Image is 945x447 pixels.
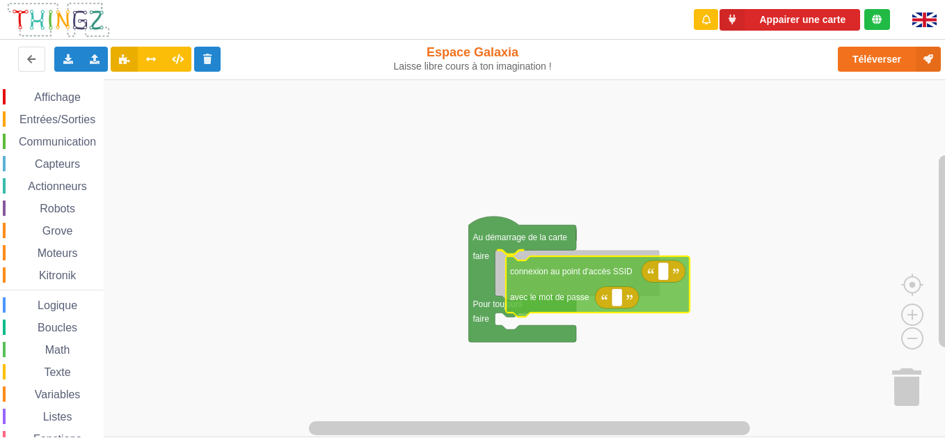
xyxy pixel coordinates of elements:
span: Kitronik [37,269,78,281]
span: Actionneurs [26,180,89,192]
text: avec le mot de passe [510,292,589,302]
button: Téléverser [838,47,941,72]
span: Logique [35,299,79,311]
div: Tu es connecté au serveur de création de Thingz [864,9,890,30]
span: Robots [38,203,77,214]
span: Entrées/Sorties [17,113,97,125]
span: Moteurs [35,247,80,259]
div: Laisse libre cours à ton imagination ! [392,61,553,72]
span: Fonctions [31,433,84,445]
span: Texte [42,366,72,378]
text: Au démarrage de la carte [473,233,568,242]
img: gb.png [912,13,937,27]
span: Listes [41,411,74,423]
text: connexion au point d'accès SSID [510,267,633,276]
span: Boucles [35,322,79,334]
span: Affichage [32,91,82,103]
button: Appairer une carte [720,9,860,31]
text: faire [473,251,490,261]
div: Espace Galaxia [392,45,553,72]
span: Variables [33,389,83,400]
img: thingz_logo.png [6,1,111,38]
span: Communication [17,136,98,148]
span: Capteurs [33,158,82,170]
span: Grove [40,225,75,237]
span: Math [43,344,72,356]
